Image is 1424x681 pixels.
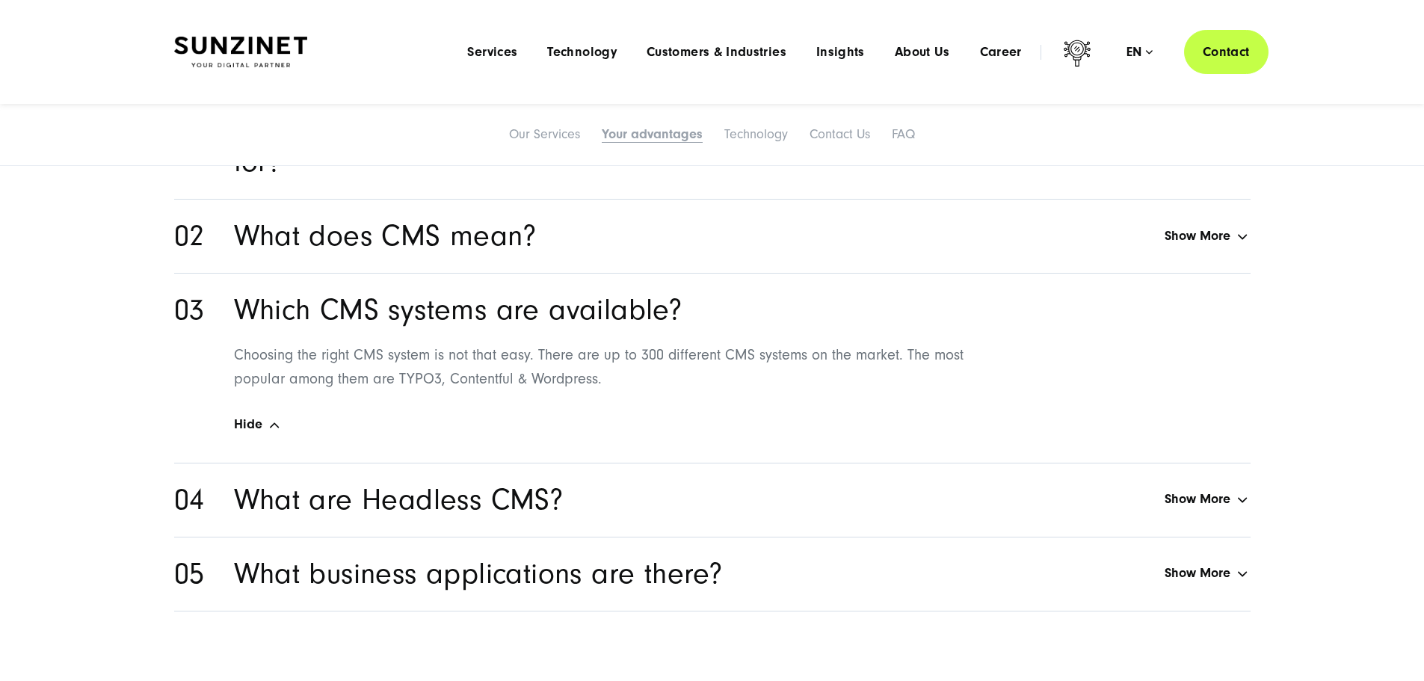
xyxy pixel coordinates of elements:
a: Career [980,45,1022,60]
img: SUNZINET Full Service Digital Agentur [174,37,307,68]
span: Hide [234,417,262,433]
h2: What does CMS mean? [234,222,537,250]
h2: What are the meanings of UX, UI and CX stand for? [234,120,844,176]
h2: What are Headless CMS? [234,486,564,514]
a: Services [467,45,517,60]
a: Our Services [509,126,580,142]
a: Customers & Industries [647,45,786,60]
a: Contact [1184,30,1269,74]
h2: Which CMS systems are available? [234,296,682,324]
a: FAQ [892,126,915,142]
a: Hide [234,417,1251,433]
p: Choosing the right CMS system is not that easy. There are up to 300 different CMS systems on the ... [234,343,996,391]
a: Insights [816,45,865,60]
a: Technology [547,45,617,60]
div: en [1126,45,1153,60]
h2: What business applications are there? [234,560,723,588]
a: Your advantages [602,126,703,142]
a: Technology [724,126,788,142]
a: Contact Us [810,126,870,142]
a: About Us [895,45,950,60]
